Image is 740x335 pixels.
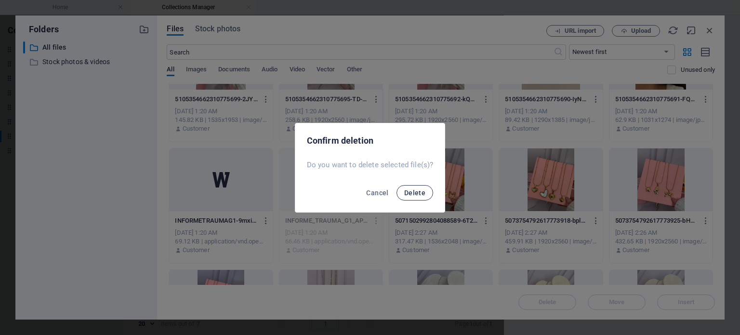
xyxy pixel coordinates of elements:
[362,185,392,201] button: Cancel
[307,160,434,170] p: Do you want to delete selected file(s)?
[366,189,388,197] span: Cancel
[404,189,425,197] span: Delete
[396,185,433,201] button: Delete
[307,135,434,147] h2: Confirm deletion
